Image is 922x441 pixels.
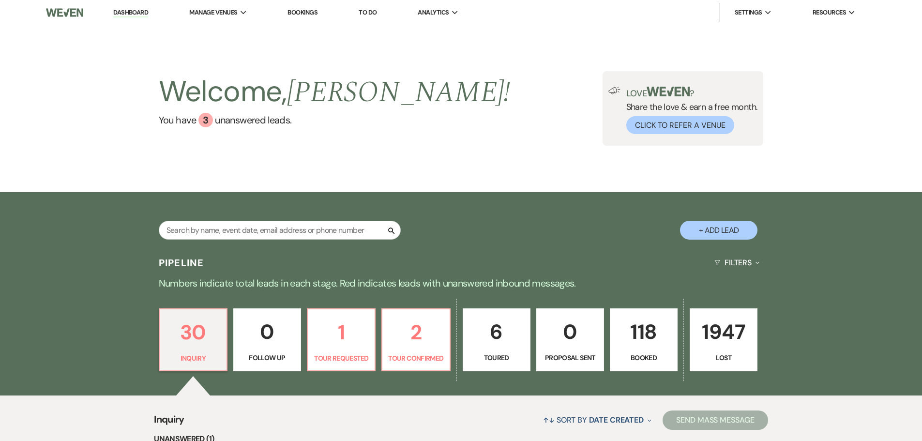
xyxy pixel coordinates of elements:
[696,316,751,348] p: 1947
[589,415,644,425] span: Date Created
[287,8,317,16] a: Bookings
[710,250,763,275] button: Filters
[314,353,369,364] p: Tour Requested
[696,352,751,363] p: Lost
[381,308,450,371] a: 2Tour Confirmed
[159,256,204,270] h3: Pipeline
[616,316,671,348] p: 118
[680,221,757,240] button: + Add Lead
[626,116,734,134] button: Click to Refer a Venue
[463,308,530,371] a: 6Toured
[536,308,604,371] a: 0Proposal Sent
[543,352,598,363] p: Proposal Sent
[159,71,511,113] h2: Welcome,
[159,308,227,371] a: 30Inquiry
[813,8,846,17] span: Resources
[469,316,524,348] p: 6
[287,70,511,115] span: [PERSON_NAME] !
[113,275,810,291] p: Numbers indicate total leads in each stage. Red indicates leads with unanswered inbound messages.
[159,113,511,127] a: You have 3 unanswered leads.
[626,87,758,98] p: Love ?
[690,308,757,371] a: 1947Lost
[663,411,768,430] button: Send Mass Message
[189,8,237,17] span: Manage Venues
[307,308,376,371] a: 1Tour Requested
[469,352,524,363] p: Toured
[154,412,184,433] span: Inquiry
[620,87,758,134] div: Share the love & earn a free month.
[314,316,369,349] p: 1
[608,87,620,94] img: loud-speaker-illustration.svg
[159,221,401,240] input: Search by name, event date, email address or phone number
[418,8,449,17] span: Analytics
[198,113,213,127] div: 3
[647,87,690,96] img: weven-logo-green.svg
[240,352,295,363] p: Follow Up
[166,316,221,349] p: 30
[388,316,443,349] p: 2
[610,308,678,371] a: 118Booked
[233,308,301,371] a: 0Follow Up
[616,352,671,363] p: Booked
[166,353,221,364] p: Inquiry
[46,2,83,23] img: Weven Logo
[735,8,762,17] span: Settings
[543,415,555,425] span: ↑↓
[543,316,598,348] p: 0
[240,316,295,348] p: 0
[113,8,148,17] a: Dashboard
[388,353,443,364] p: Tour Confirmed
[359,8,377,16] a: To Do
[539,407,655,433] button: Sort By Date Created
